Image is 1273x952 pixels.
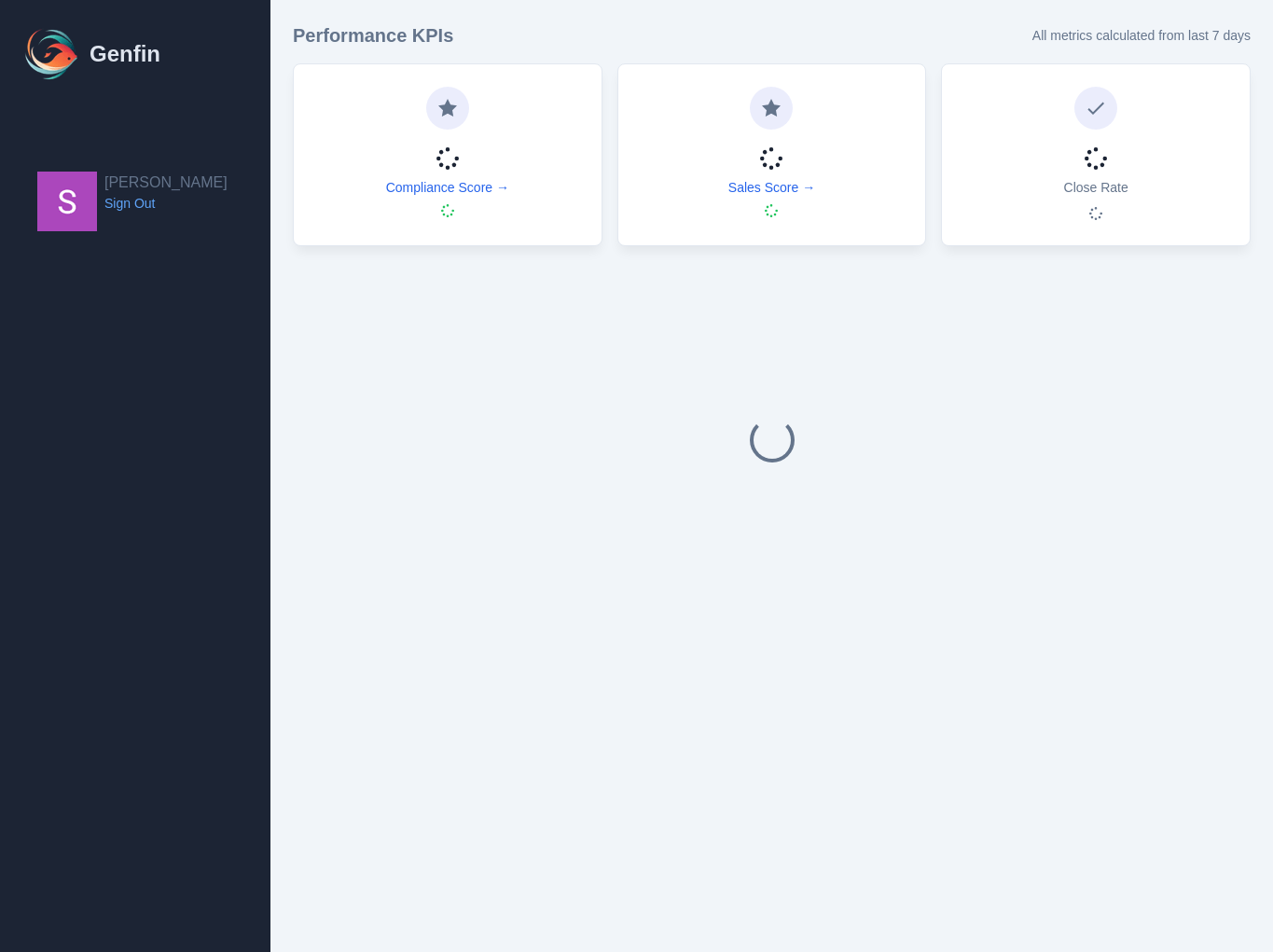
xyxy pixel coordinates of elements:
[104,172,228,194] h2: [PERSON_NAME]
[37,172,97,231] img: Shane Wey
[1032,26,1251,45] p: All metrics calculated from last 7 days
[386,178,509,197] a: Compliance Score →
[90,39,160,69] h1: Genfin
[1064,178,1128,197] p: Close Rate
[22,24,82,84] img: Logo
[104,194,228,213] a: Sign Out
[293,22,453,48] h3: Performance KPIs
[728,178,815,197] a: Sales Score →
